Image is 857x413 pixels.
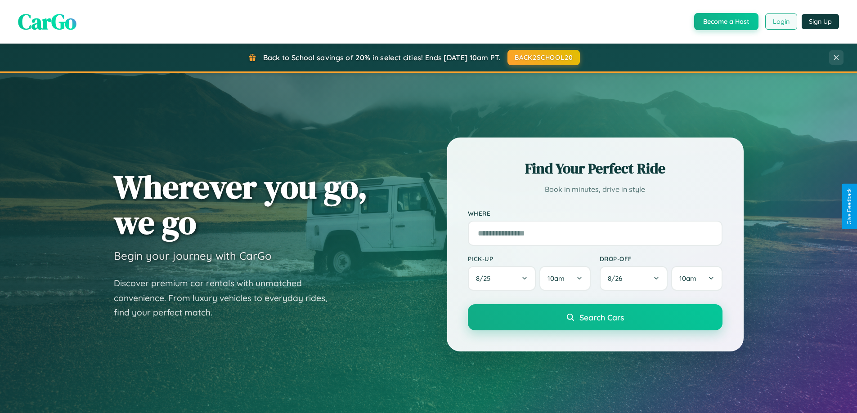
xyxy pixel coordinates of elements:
button: BACK2SCHOOL20 [507,50,580,65]
button: Become a Host [694,13,758,30]
p: Discover premium car rentals with unmatched convenience. From luxury vehicles to everyday rides, ... [114,276,339,320]
span: Search Cars [579,312,624,322]
button: Search Cars [468,304,722,330]
div: Give Feedback [846,188,853,225]
label: Pick-up [468,255,591,262]
span: 10am [547,274,565,283]
h1: Wherever you go, we go [114,169,368,240]
button: Login [765,13,797,30]
button: 10am [539,266,590,291]
p: Book in minutes, drive in style [468,183,722,196]
label: Where [468,209,722,217]
span: 8 / 26 [608,274,627,283]
span: 10am [679,274,696,283]
button: 10am [671,266,722,291]
label: Drop-off [600,255,722,262]
h3: Begin your journey with CarGo [114,249,272,262]
span: Back to School savings of 20% in select cities! Ends [DATE] 10am PT. [263,53,501,62]
h2: Find Your Perfect Ride [468,159,722,178]
span: CarGo [18,7,76,36]
span: 8 / 25 [476,274,495,283]
button: 8/25 [468,266,536,291]
button: Sign Up [802,14,839,29]
button: 8/26 [600,266,668,291]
